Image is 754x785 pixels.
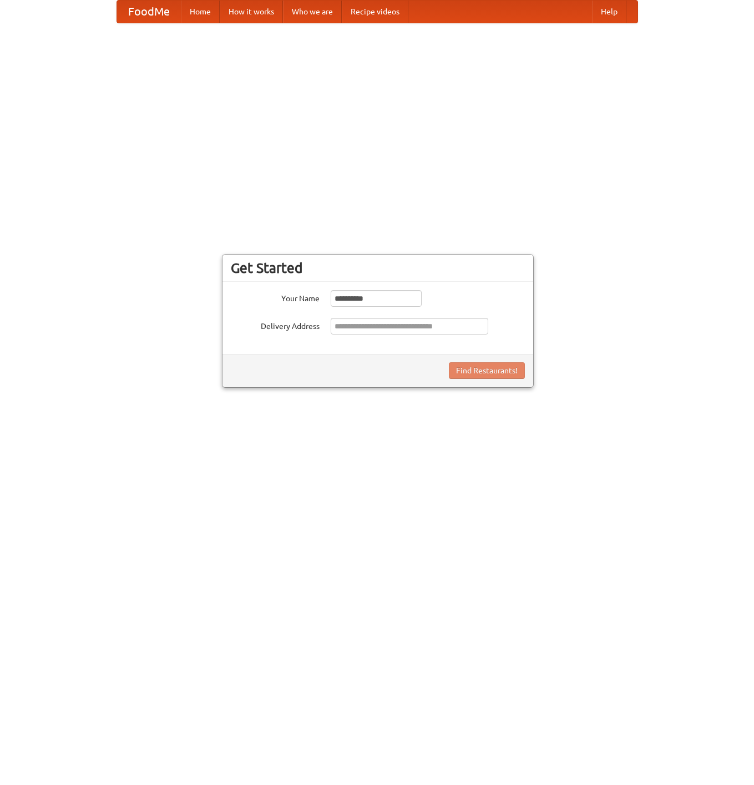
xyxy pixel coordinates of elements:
h3: Get Started [231,260,525,276]
label: Delivery Address [231,318,320,332]
a: How it works [220,1,283,23]
button: Find Restaurants! [449,362,525,379]
a: Help [592,1,626,23]
a: FoodMe [117,1,181,23]
a: Home [181,1,220,23]
a: Recipe videos [342,1,408,23]
a: Who we are [283,1,342,23]
label: Your Name [231,290,320,304]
